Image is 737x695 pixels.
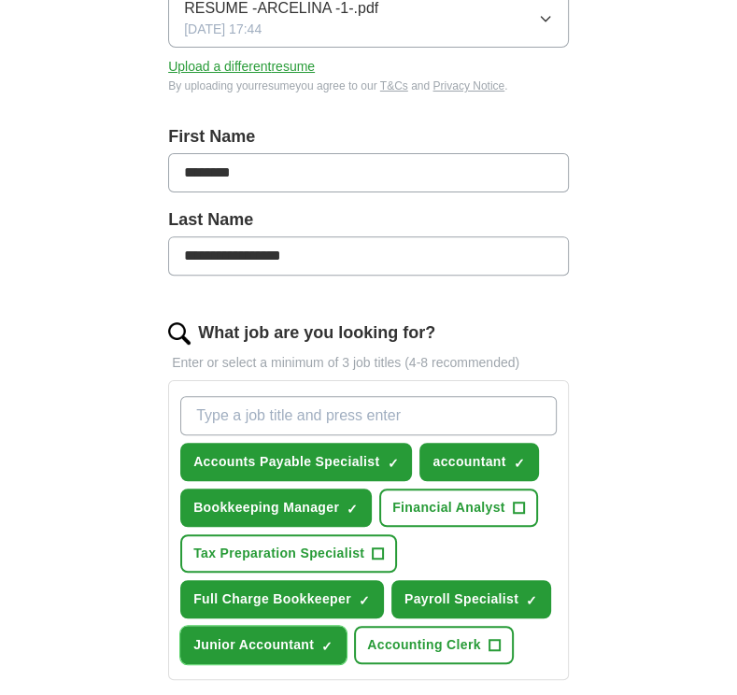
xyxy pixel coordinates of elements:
[168,322,191,345] img: search.png
[168,78,569,94] div: By uploading your resume you agree to our and .
[184,20,262,39] span: [DATE] 17:44
[193,589,351,609] span: Full Charge Bookkeeper
[391,580,551,618] button: Payroll Specialist✓
[180,489,372,527] button: Bookkeeping Manager✓
[193,452,379,472] span: Accounts Payable Specialist
[168,124,569,149] label: First Name
[379,489,538,527] button: Financial Analyst
[367,635,481,655] span: Accounting Clerk
[526,593,537,608] span: ✓
[198,320,435,346] label: What job are you looking for?
[180,443,412,481] button: Accounts Payable Specialist✓
[354,626,514,664] button: Accounting Clerk
[347,502,358,517] span: ✓
[432,452,505,472] span: accountant
[392,498,505,518] span: Financial Analyst
[180,580,384,618] button: Full Charge Bookkeeper✓
[514,456,525,471] span: ✓
[180,396,557,435] input: Type a job title and press enter
[193,635,314,655] span: Junior Accountant
[168,207,569,233] label: Last Name
[180,534,397,573] button: Tax Preparation Specialist
[359,593,370,608] span: ✓
[432,79,504,92] a: Privacy Notice
[387,456,398,471] span: ✓
[380,79,408,92] a: T&Cs
[180,626,347,664] button: Junior Accountant✓
[168,57,315,77] button: Upload a differentresume
[404,589,518,609] span: Payroll Specialist
[193,498,339,518] span: Bookkeeping Manager
[193,544,364,563] span: Tax Preparation Specialist
[419,443,538,481] button: accountant✓
[168,353,569,373] p: Enter or select a minimum of 3 job titles (4-8 recommended)
[321,639,333,654] span: ✓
